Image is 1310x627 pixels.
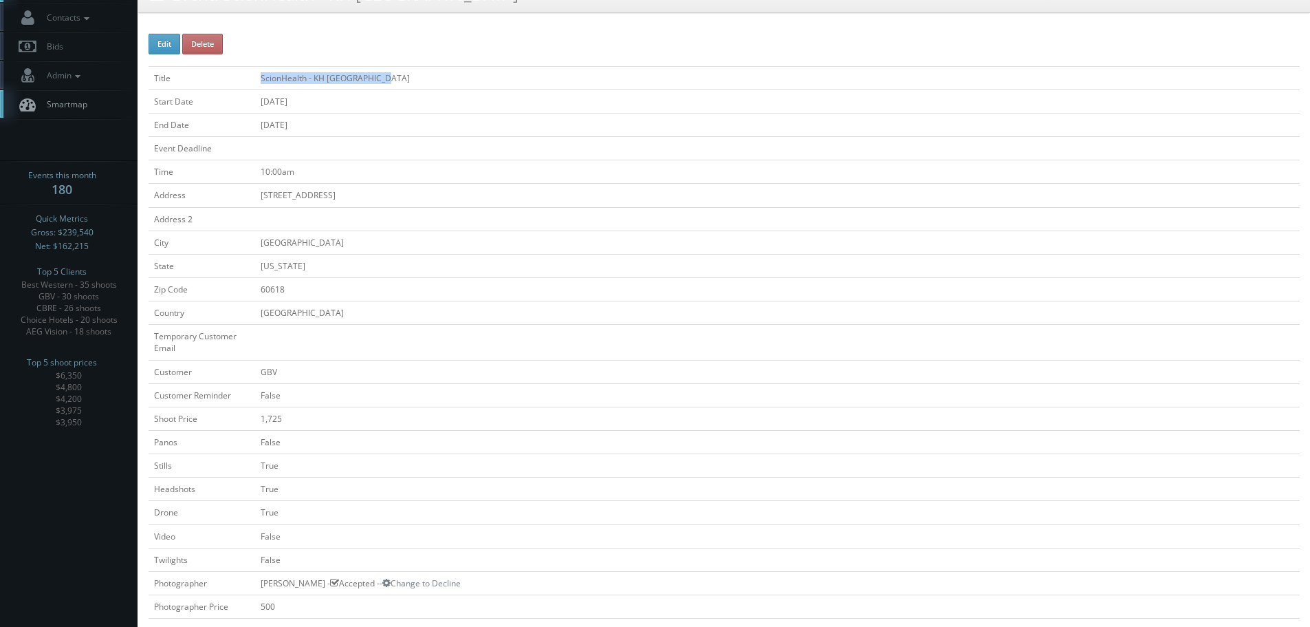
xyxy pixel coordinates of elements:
[149,231,255,254] td: City
[255,478,1300,501] td: True
[255,454,1300,478] td: True
[149,66,255,89] td: Title
[35,240,89,253] span: Net: $162,215
[149,277,255,301] td: Zip Code
[255,184,1300,207] td: [STREET_ADDRESS]
[255,66,1300,89] td: ScionHealth - KH [GEOGRAPHIC_DATA]
[40,12,93,23] span: Contacts
[40,70,84,81] span: Admin
[149,571,255,595] td: Photographer
[382,577,461,589] a: Change to Decline
[149,184,255,207] td: Address
[149,430,255,454] td: Panos
[255,595,1300,618] td: 500
[255,301,1300,325] td: [GEOGRAPHIC_DATA]
[149,89,255,113] td: Start Date
[255,89,1300,113] td: [DATE]
[149,325,255,360] td: Temporary Customer Email
[149,524,255,548] td: Video
[255,160,1300,184] td: 10:00am
[255,383,1300,407] td: False
[149,454,255,478] td: Stills
[31,226,94,240] span: Gross: $239,540
[255,113,1300,136] td: [DATE]
[149,113,255,136] td: End Date
[255,571,1300,595] td: [PERSON_NAME] - Accepted --
[149,360,255,383] td: Customer
[182,34,223,54] button: Delete
[255,277,1300,301] td: 60618
[149,548,255,571] td: Twilights
[36,212,88,226] span: Quick Metrics
[255,360,1300,383] td: GBV
[27,356,97,370] span: Top 5 shoot prices
[37,265,87,279] span: Top 5 Clients
[149,383,255,407] td: Customer Reminder
[255,407,1300,430] td: 1,725
[149,34,180,54] button: Edit
[255,231,1300,254] td: [GEOGRAPHIC_DATA]
[149,595,255,618] td: Photographer Price
[255,430,1300,454] td: False
[149,137,255,160] td: Event Deadline
[255,524,1300,548] td: False
[149,301,255,325] td: Country
[149,478,255,501] td: Headshots
[52,181,72,198] strong: 180
[149,207,255,231] td: Address 2
[255,501,1300,524] td: True
[149,501,255,524] td: Drone
[28,169,96,182] span: Events this month
[255,254,1300,277] td: [US_STATE]
[149,407,255,430] td: Shoot Price
[40,41,63,52] span: Bids
[149,160,255,184] td: Time
[149,254,255,277] td: State
[40,98,87,110] span: Smartmap
[255,548,1300,571] td: False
